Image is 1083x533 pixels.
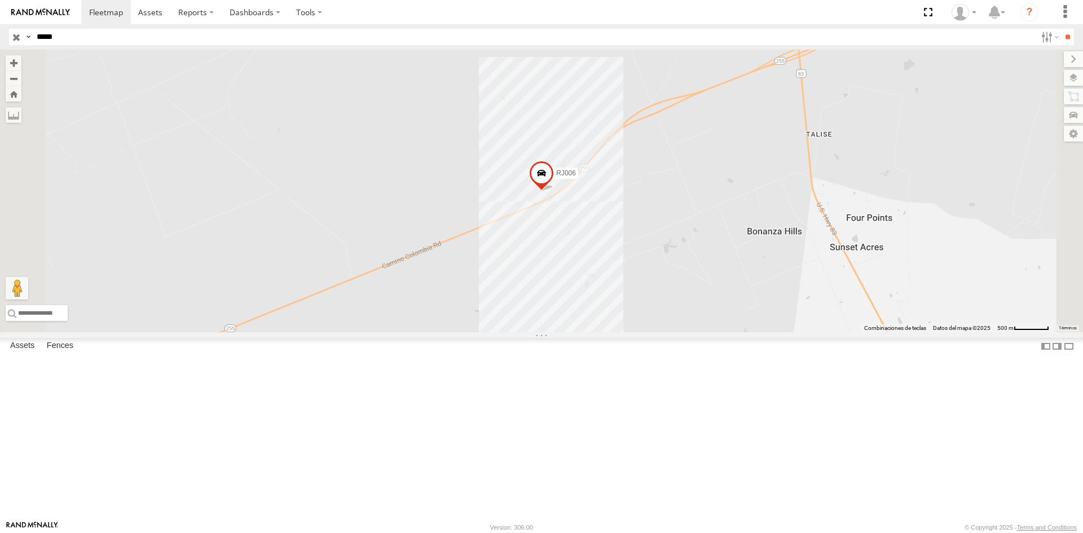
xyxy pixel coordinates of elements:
[24,29,33,45] label: Search Query
[6,86,21,102] button: Zoom Home
[1059,326,1077,331] a: Términos (se abre en una nueva pestaña)
[965,524,1077,531] div: © Copyright 2025 -
[1051,338,1063,354] label: Dock Summary Table to the Right
[6,107,21,123] label: Measure
[556,169,576,177] span: RJ006
[6,55,21,71] button: Zoom in
[5,338,40,354] label: Assets
[490,524,533,531] div: Version: 306.00
[933,325,990,331] span: Datos del mapa ©2025
[1020,3,1038,21] i: ?
[1063,338,1075,354] label: Hide Summary Table
[41,338,79,354] label: Fences
[1040,338,1051,354] label: Dock Summary Table to the Left
[1037,29,1061,45] label: Search Filter Options
[948,4,980,21] div: Josue Jimenez
[864,324,926,332] button: Combinaciones de teclas
[1017,524,1077,531] a: Terms and Conditions
[6,277,28,299] button: Arrastra al hombrecito al mapa para abrir Street View
[6,71,21,86] button: Zoom out
[11,8,70,16] img: rand-logo.svg
[997,325,1014,331] span: 500 m
[994,324,1053,332] button: Escala del mapa: 500 m por 59 píxeles
[6,522,58,533] a: Visit our Website
[1064,126,1083,142] label: Map Settings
